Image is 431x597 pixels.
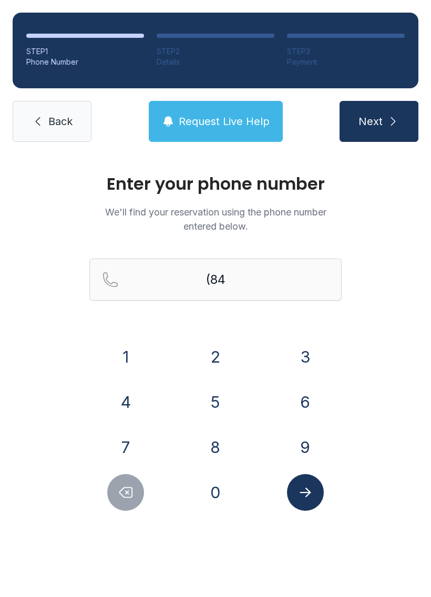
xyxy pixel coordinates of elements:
[48,114,73,129] span: Back
[107,429,144,466] button: 7
[287,57,405,67] div: Payment
[26,57,144,67] div: Phone Number
[197,429,234,466] button: 8
[197,338,234,375] button: 2
[89,176,342,192] h1: Enter your phone number
[287,384,324,420] button: 6
[287,429,324,466] button: 9
[197,384,234,420] button: 5
[197,474,234,511] button: 0
[157,57,274,67] div: Details
[287,46,405,57] div: STEP 3
[107,474,144,511] button: Delete number
[179,114,270,129] span: Request Live Help
[107,338,144,375] button: 1
[157,46,274,57] div: STEP 2
[287,338,324,375] button: 3
[89,205,342,233] p: We'll find your reservation using the phone number entered below.
[107,384,144,420] button: 4
[26,46,144,57] div: STEP 1
[358,114,383,129] span: Next
[287,474,324,511] button: Submit lookup form
[89,259,342,301] input: Reservation phone number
